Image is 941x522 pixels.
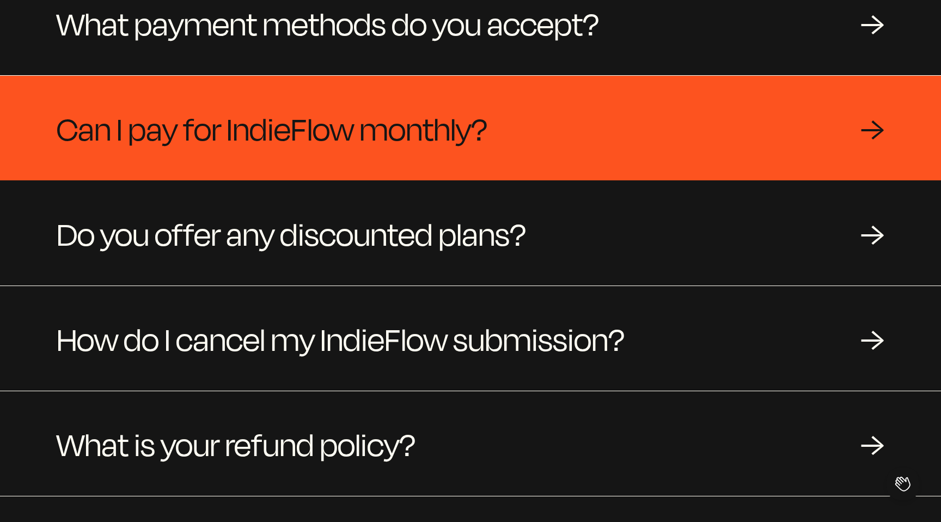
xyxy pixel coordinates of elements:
div: → [860,112,884,144]
span: What is your refund policy? [57,417,415,470]
div: → [860,322,884,355]
span: How do I cancel my IndieFlow submission? [57,312,625,365]
iframe: Toggle Customer Support [887,468,919,500]
span: Do you offer any discounted plans? [57,207,526,259]
div: → [860,217,884,250]
span: Can I pay for IndieFlow monthly? [57,102,487,154]
div: → [860,427,884,460]
div: → [860,7,884,39]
